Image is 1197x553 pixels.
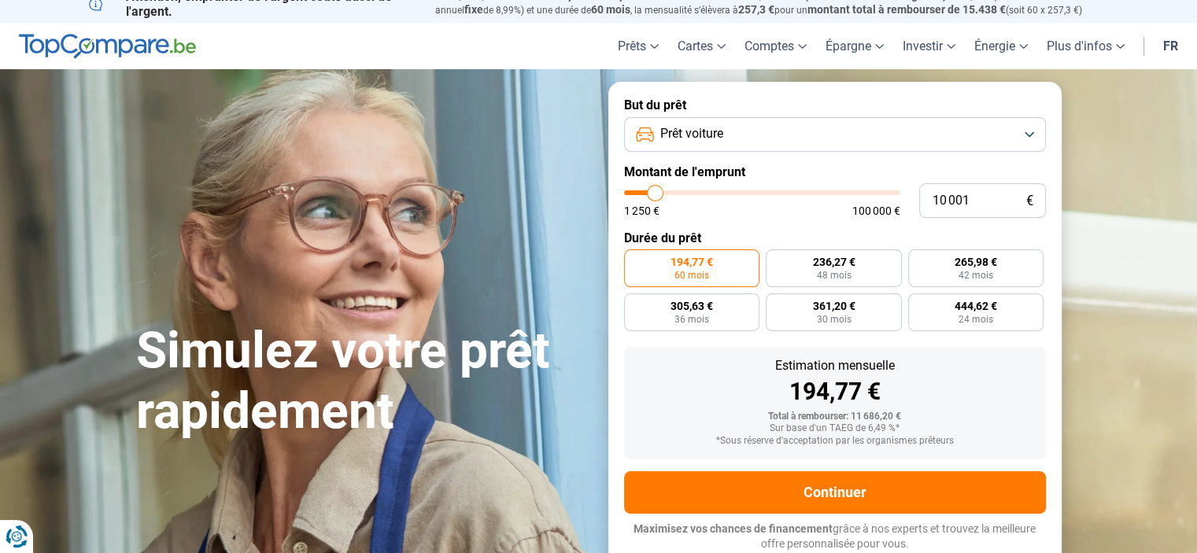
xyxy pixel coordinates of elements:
[816,271,851,280] span: 48 mois
[959,271,993,280] span: 42 mois
[674,315,709,324] span: 36 mois
[591,3,630,16] span: 60 mois
[965,23,1037,69] a: Énergie
[816,315,851,324] span: 30 mois
[637,411,1033,422] div: Total à rembourser: 11 686,20 €
[624,117,1046,152] button: Prêt voiture
[812,256,855,267] span: 236,27 €
[668,23,735,69] a: Cartes
[807,3,1006,16] span: montant total à rembourser de 15.438 €
[1037,23,1134,69] a: Plus d'infos
[19,34,196,59] img: TopCompare
[735,23,816,69] a: Comptes
[624,522,1046,552] p: grâce à nos experts et trouvez la meilleure offre personnalisée pour vous.
[1154,23,1188,69] a: fr
[660,125,723,142] span: Prêt voiture
[852,205,900,216] span: 100 000 €
[959,315,993,324] span: 24 mois
[671,300,713,312] span: 305,63 €
[624,205,659,216] span: 1 250 €
[812,300,855,312] span: 361,20 €
[955,256,997,267] span: 265,98 €
[608,23,668,69] a: Prêts
[637,436,1033,447] div: *Sous réserve d'acceptation par les organismes prêteurs
[637,380,1033,404] div: 194,77 €
[624,98,1046,112] label: But du prêt
[674,271,709,280] span: 60 mois
[1026,194,1033,208] span: €
[464,3,483,16] span: fixe
[637,423,1033,434] div: Sur base d'un TAEG de 6,49 %*
[893,23,965,69] a: Investir
[136,321,589,442] h1: Simulez votre prêt rapidement
[955,300,997,312] span: 444,62 €
[738,3,774,16] span: 257,3 €
[816,23,893,69] a: Épargne
[624,230,1046,245] label: Durée du prêt
[637,359,1033,372] div: Estimation mensuelle
[624,164,1046,179] label: Montant de l'emprunt
[671,256,713,267] span: 194,77 €
[624,471,1046,514] button: Continuer
[634,522,833,535] span: Maximisez vos chances de financement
